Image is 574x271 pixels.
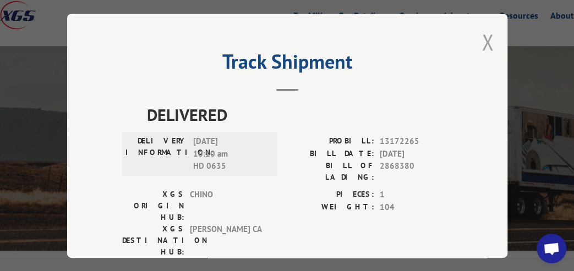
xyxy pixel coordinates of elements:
button: Close modal [482,27,494,57]
label: PIECES: [287,189,374,201]
label: XGS DESTINATION HUB: [122,223,184,258]
span: [PERSON_NAME] CA [190,223,264,258]
label: BILL DATE: [287,147,374,160]
label: PROBILL: [287,135,374,148]
label: BILL OF LADING: [287,160,374,183]
span: 104 [380,201,452,213]
span: 2868380 [380,160,452,183]
span: 13172265 [380,135,452,148]
h2: Track Shipment [122,54,452,75]
div: Open chat [537,234,566,263]
span: [DATE] 10:10 am HD 0635 [193,135,267,173]
span: DELIVERED [147,102,452,127]
label: DELIVERY INFORMATION: [125,135,188,173]
span: 1 [380,189,452,201]
span: [DATE] [380,147,452,160]
span: CHINO [190,189,264,223]
label: WEIGHT: [287,201,374,213]
label: XGS ORIGIN HUB: [122,189,184,223]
